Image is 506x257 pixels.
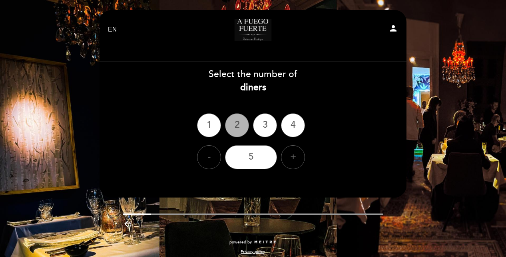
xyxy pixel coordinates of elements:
[229,239,252,245] span: powered by
[225,113,249,137] div: 2
[203,19,303,41] a: A fuego fuerte
[99,68,407,94] div: Select the number of
[253,113,277,137] div: 3
[281,113,305,137] div: 4
[388,24,398,36] button: person
[197,113,221,137] div: 1
[281,145,305,169] div: +
[197,145,221,169] div: -
[388,24,398,33] i: person
[225,145,277,169] div: 5
[123,219,132,229] i: arrow_backward
[229,239,277,245] a: powered by
[254,240,277,244] img: MEITRE
[241,249,265,255] a: Privacy policy
[240,82,266,93] b: diners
